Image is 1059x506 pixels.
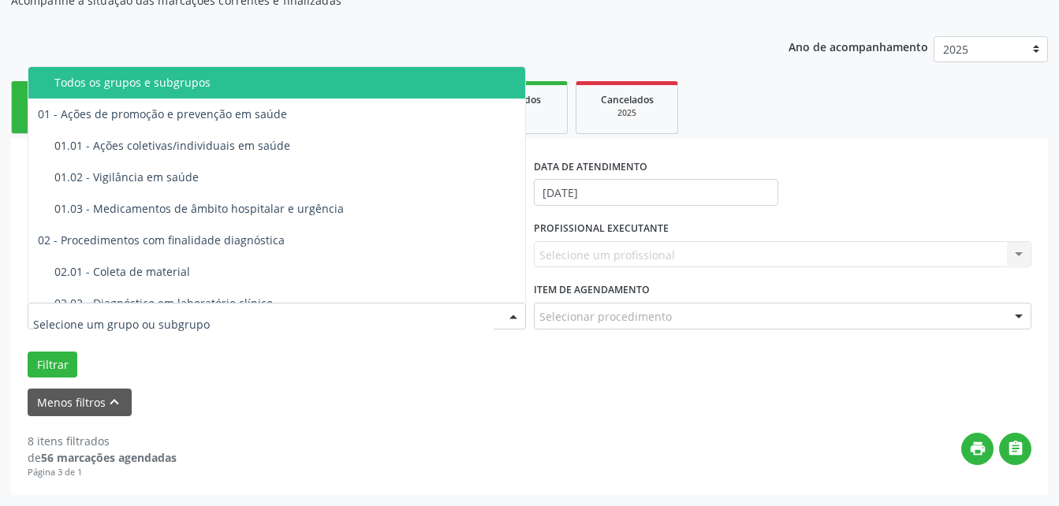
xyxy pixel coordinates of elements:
p: Ano de acompanhamento [789,36,928,56]
input: Selecione um intervalo [534,179,779,206]
div: 01.03 - Medicamentos de âmbito hospitalar e urgência [54,203,525,215]
i: keyboard_arrow_up [106,393,123,411]
button: Menos filtroskeyboard_arrow_up [28,389,132,416]
div: 01.01 - Ações coletivas/individuais em saúde [54,140,525,152]
button: Filtrar [28,352,77,378]
span: Cancelados [601,93,654,106]
div: 01.02 - Vigilância em saúde [54,171,525,184]
span: Selecionar procedimento [539,308,672,325]
i:  [1007,440,1024,457]
label: PROFISSIONAL EXECUTANTE [534,217,669,241]
div: Página 3 de 1 [28,466,177,479]
label: Item de agendamento [534,278,650,303]
div: 02 - Procedimentos com finalidade diagnóstica [38,234,525,247]
label: DATA DE ATENDIMENTO [534,154,647,179]
strong: 56 marcações agendadas [41,450,177,465]
div: 02.02 - Diagnóstico em laboratório clínico [54,297,525,310]
button:  [999,433,1031,465]
div: 8 itens filtrados [28,433,177,449]
div: 2025 [587,107,666,119]
div: Nova marcação [23,112,102,124]
input: Selecione um grupo ou subgrupo [33,308,494,340]
div: 02.01 - Coleta de material [54,266,525,278]
div: de [28,449,177,466]
button: print [961,433,994,465]
i: print [969,440,986,457]
div: 01 - Ações de promoção e prevenção em saúde [38,108,525,121]
div: Todos os grupos e subgrupos [54,76,525,89]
